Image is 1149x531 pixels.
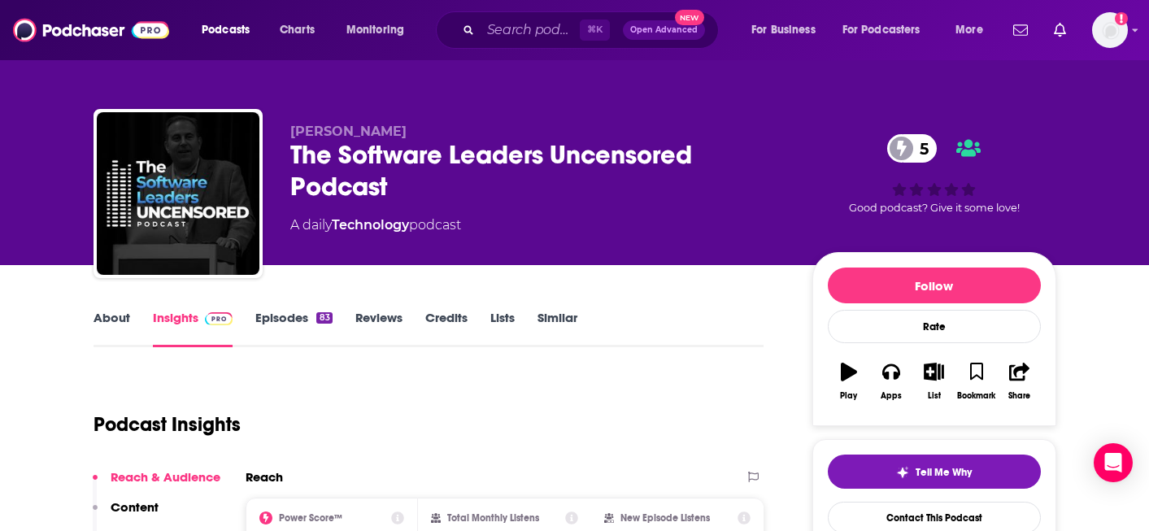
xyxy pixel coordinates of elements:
[903,134,937,163] span: 5
[957,391,995,401] div: Bookmark
[955,19,983,41] span: More
[316,312,332,324] div: 83
[481,17,580,43] input: Search podcasts, credits, & more...
[246,469,283,485] h2: Reach
[928,391,941,401] div: List
[832,17,944,43] button: open menu
[355,310,403,347] a: Reviews
[675,10,704,25] span: New
[538,310,577,347] a: Similar
[290,215,461,235] div: A daily podcast
[490,310,515,347] a: Lists
[955,352,998,411] button: Bookmark
[630,26,698,34] span: Open Advanced
[335,17,425,43] button: open menu
[1115,12,1128,25] svg: Add a profile image
[280,19,315,41] span: Charts
[425,310,468,347] a: Credits
[740,17,836,43] button: open menu
[828,455,1041,489] button: tell me why sparkleTell Me Why
[912,352,955,411] button: List
[881,391,902,401] div: Apps
[623,20,705,40] button: Open AdvancedNew
[13,15,169,46] img: Podchaser - Follow, Share and Rate Podcasts
[870,352,912,411] button: Apps
[255,310,332,347] a: Episodes83
[1008,391,1030,401] div: Share
[896,466,909,479] img: tell me why sparkle
[620,512,710,524] h2: New Episode Listens
[447,512,539,524] h2: Total Monthly Listens
[828,352,870,411] button: Play
[93,499,159,529] button: Content
[998,352,1040,411] button: Share
[190,17,271,43] button: open menu
[849,202,1020,214] span: Good podcast? Give it some love!
[828,310,1041,343] div: Rate
[1092,12,1128,48] span: Logged in as biancagorospe
[97,112,259,275] img: The Software Leaders Uncensored Podcast
[94,412,241,437] h1: Podcast Insights
[111,499,159,515] p: Content
[842,19,921,41] span: For Podcasters
[1094,443,1133,482] div: Open Intercom Messenger
[93,469,220,499] button: Reach & Audience
[1007,16,1034,44] a: Show notifications dropdown
[451,11,734,49] div: Search podcasts, credits, & more...
[153,310,233,347] a: InsightsPodchaser Pro
[332,217,409,233] a: Technology
[916,466,972,479] span: Tell Me Why
[944,17,1003,43] button: open menu
[290,124,407,139] span: [PERSON_NAME]
[580,20,610,41] span: ⌘ K
[1047,16,1073,44] a: Show notifications dropdown
[94,310,130,347] a: About
[111,469,220,485] p: Reach & Audience
[346,19,404,41] span: Monitoring
[812,124,1056,224] div: 5Good podcast? Give it some love!
[205,312,233,325] img: Podchaser Pro
[751,19,816,41] span: For Business
[887,134,937,163] a: 5
[840,391,857,401] div: Play
[269,17,324,43] a: Charts
[1092,12,1128,48] button: Show profile menu
[1092,12,1128,48] img: User Profile
[202,19,250,41] span: Podcasts
[279,512,342,524] h2: Power Score™
[828,268,1041,303] button: Follow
